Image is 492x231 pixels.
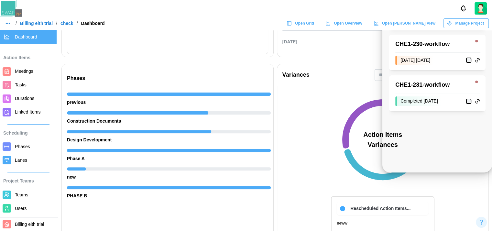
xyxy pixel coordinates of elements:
[15,158,27,163] span: Lanes
[443,18,489,28] button: Manage Project
[15,144,30,149] span: Phases
[337,220,429,226] a: neww
[77,21,78,26] div: /
[67,118,271,125] div: Construction Documents
[282,71,310,80] div: Variances
[15,206,27,211] span: Users
[67,99,271,106] div: previous
[56,21,57,26] div: /
[16,21,17,26] div: /
[15,82,27,87] span: Tasks
[337,220,347,226] div: neww
[20,21,53,26] a: Billing eith trial
[334,19,362,28] span: Open Overview
[81,21,105,26] div: Dashboard
[67,137,271,144] div: Design Development
[15,109,40,115] span: Linked Items
[395,96,442,106] div: Completed [DATE]
[67,174,271,181] div: new
[283,18,319,28] a: Open Grid
[475,2,487,15] a: Zulqarnain Khalil
[15,222,44,227] span: Billing eith trial
[458,3,469,14] button: Notifications
[350,205,410,212] div: Rescheduled Action Items...
[15,69,33,74] span: Meetings
[455,19,484,28] span: Manage Project
[475,2,487,15] img: 2Q==
[60,21,73,26] a: check
[282,38,479,46] div: [DATE]
[67,192,271,200] div: PHASE B
[382,19,435,28] span: Open [PERSON_NAME] View
[370,18,440,28] a: Open [PERSON_NAME] View
[395,40,470,49] div: CHE1 - 230 - workflow
[15,96,34,101] span: Durations
[15,192,28,197] span: Teams
[395,81,470,90] div: CHE1 - 231 - workflow
[322,18,367,28] a: Open Overview
[15,34,37,39] span: Dashboard
[67,74,271,82] div: Phases
[67,155,271,162] div: Phase A
[295,19,314,28] span: Open Grid
[395,56,434,65] div: [DATE] [DATE]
